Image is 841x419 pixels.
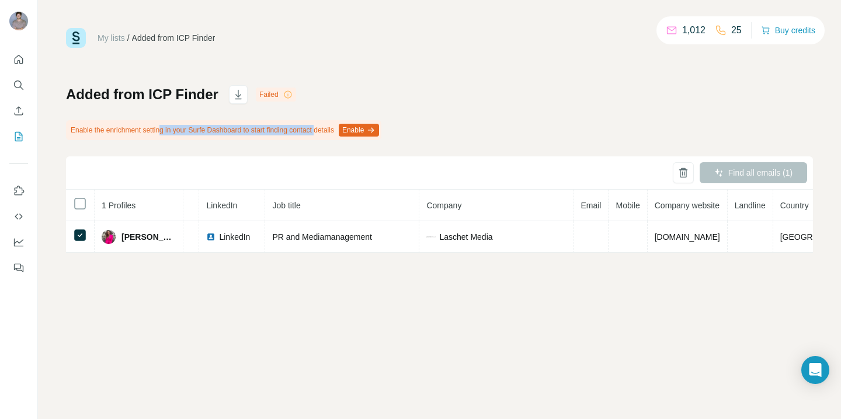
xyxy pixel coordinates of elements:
span: Country [780,201,809,210]
button: Quick start [9,49,28,70]
div: Open Intercom Messenger [801,356,829,384]
div: Enable the enrichment setting in your Surfe Dashboard to start finding contact details [66,120,381,140]
span: Mobile [616,201,640,210]
div: Added from ICP Finder [132,32,216,44]
img: LinkedIn logo [206,232,216,242]
span: 1 Profiles [102,201,135,210]
span: LinkedIn [219,231,250,243]
button: Buy credits [761,22,815,39]
span: Landline [735,201,766,210]
button: My lists [9,126,28,147]
span: Company website [655,201,720,210]
span: PR and Mediamanagement [272,232,371,242]
button: Enrich CSV [9,100,28,121]
span: Job title [272,201,300,210]
p: 1,012 [682,23,706,37]
li: / [127,32,130,44]
button: Dashboard [9,232,28,253]
img: Avatar [102,230,116,244]
div: Failed [256,88,296,102]
button: Search [9,75,28,96]
span: Laschet Media [439,231,492,243]
span: [PERSON_NAME] [121,231,176,243]
span: [DOMAIN_NAME] [655,232,720,242]
button: Enable [339,124,379,137]
a: My lists [98,33,125,43]
span: Email [581,201,601,210]
h1: Added from ICP Finder [66,85,218,104]
img: Avatar [9,12,28,30]
span: LinkedIn [206,201,237,210]
button: Feedback [9,257,28,278]
img: Surfe Logo [66,28,86,48]
button: Use Surfe API [9,206,28,227]
span: Company [426,201,461,210]
img: company-logo [426,232,436,242]
button: Use Surfe on LinkedIn [9,180,28,201]
p: 25 [731,23,742,37]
